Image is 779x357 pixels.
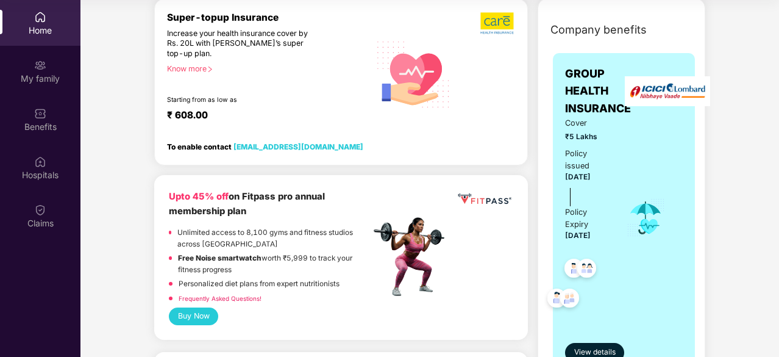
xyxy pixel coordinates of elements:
div: Know more [167,64,363,73]
img: svg+xml;base64,PHN2ZyBpZD0iSG9tZSIgeG1sbnM9Imh0dHA6Ly93d3cudzMub3JnLzIwMDAvc3ZnIiB3aWR0aD0iMjAiIG... [34,11,46,23]
img: fppp.png [456,190,513,207]
p: Unlimited access to 8,100 gyms and fitness studios across [GEOGRAPHIC_DATA] [177,227,370,250]
div: Policy Expiry [565,206,610,231]
img: svg+xml;base64,PHN2ZyBpZD0iQmVuZWZpdHMiIHhtbG5zPSJodHRwOi8vd3d3LnczLm9yZy8yMDAwL3N2ZyIgd2lkdGg9Ij... [34,107,46,120]
p: Personalized diet plans from expert nutritionists [179,278,340,290]
img: svg+xml;base64,PHN2ZyB4bWxucz0iaHR0cDovL3d3dy53My5vcmcvMjAwMC9zdmciIHhtbG5zOnhsaW5rPSJodHRwOi8vd3... [370,29,457,118]
div: Super-topup Insurance [167,12,370,23]
span: Company benefits [550,21,647,38]
div: ₹ 608.00 [167,109,358,124]
img: svg+xml;base64,PHN2ZyB3aWR0aD0iMjAiIGhlaWdodD0iMjAiIHZpZXdCb3g9IjAgMCAyMCAyMCIgZmlsbD0ibm9uZSIgeG... [34,59,46,71]
div: To enable contact [167,142,363,151]
div: Policy issued [565,148,610,172]
img: svg+xml;base64,PHN2ZyBpZD0iSG9zcGl0YWxzIiB4bWxucz0iaHR0cDovL3d3dy53My5vcmcvMjAwMC9zdmciIHdpZHRoPS... [34,156,46,168]
p: worth ₹5,999 to track your fitness progress [178,253,370,275]
span: [DATE] [565,231,591,240]
strong: Free Noise smartwatch [178,254,261,262]
span: GROUP HEALTH INSURANCE [565,65,631,117]
a: Frequently Asked Questions! [179,295,261,302]
img: b5dec4f62d2307b9de63beb79f102df3.png [480,12,515,35]
b: on Fitpass pro annual membership plan [169,191,325,216]
img: svg+xml;base64,PHN2ZyB4bWxucz0iaHR0cDovL3d3dy53My5vcmcvMjAwMC9zdmciIHdpZHRoPSI0OC45NDMiIGhlaWdodD... [559,255,589,285]
img: icon [626,198,666,238]
img: fpp.png [370,214,455,300]
img: svg+xml;base64,PHN2ZyB4bWxucz0iaHR0cDovL3d3dy53My5vcmcvMjAwMC9zdmciIHdpZHRoPSI0OC45NDMiIGhlaWdodD... [542,285,572,315]
img: svg+xml;base64,PHN2ZyB4bWxucz0iaHR0cDovL3d3dy53My5vcmcvMjAwMC9zdmciIHdpZHRoPSI0OC45MTUiIGhlaWdodD... [572,255,602,285]
span: ₹5 Lakhs [565,131,610,143]
span: right [207,66,213,73]
span: [DATE] [565,173,591,181]
img: svg+xml;base64,PHN2ZyB4bWxucz0iaHR0cDovL3d3dy53My5vcmcvMjAwMC9zdmciIHdpZHRoPSI0OC45NDMiIGhlaWdodD... [555,285,585,315]
div: Increase your health insurance cover by Rs. 20L with [PERSON_NAME]’s super top-up plan. [167,29,318,59]
b: Upto 45% off [169,191,229,202]
span: Cover [565,117,610,129]
button: Buy Now [169,308,218,325]
img: insurerLogo [625,76,710,106]
img: svg+xml;base64,PHN2ZyBpZD0iQ2xhaW0iIHhtbG5zPSJodHRwOi8vd3d3LnczLm9yZy8yMDAwL3N2ZyIgd2lkdGg9IjIwIi... [34,204,46,216]
div: Starting from as low as [167,96,318,104]
a: [EMAIL_ADDRESS][DOMAIN_NAME] [233,142,363,151]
